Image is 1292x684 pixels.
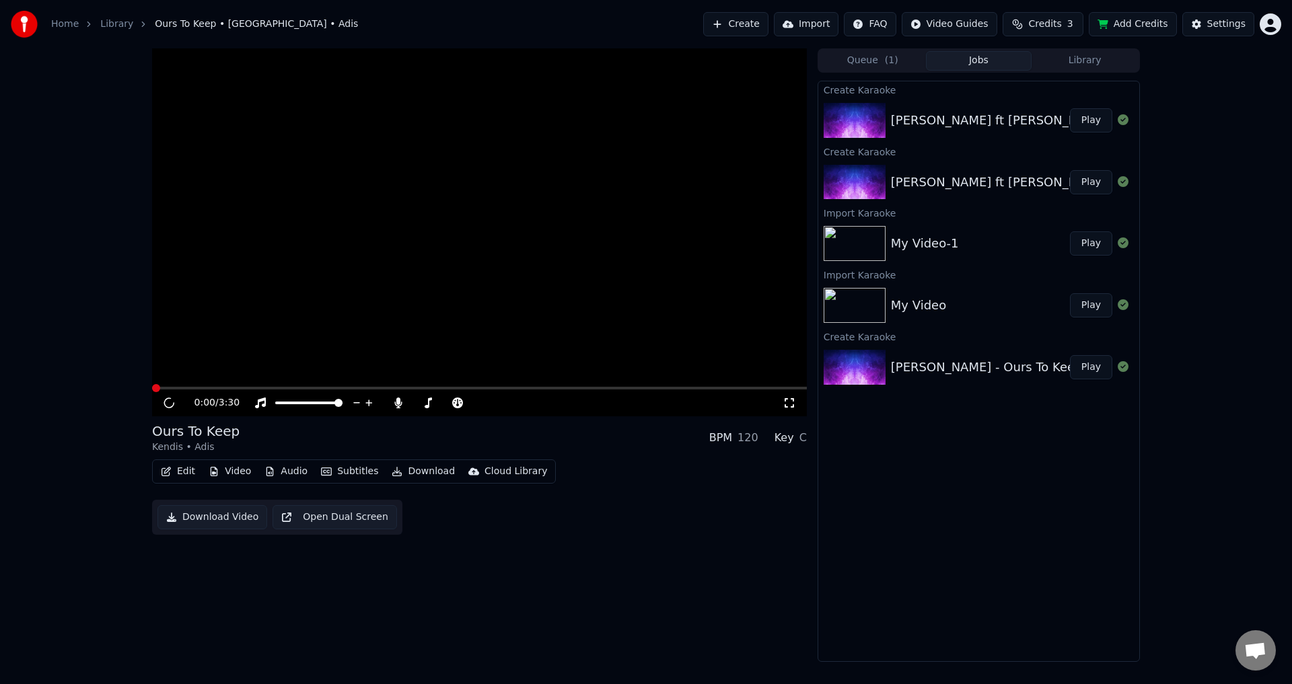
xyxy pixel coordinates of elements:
div: BPM [709,430,732,446]
span: Credits [1028,17,1061,31]
div: Ours To Keep [152,422,240,441]
button: Settings [1182,12,1254,36]
div: C [799,430,807,446]
button: Video Guides [902,12,997,36]
div: My Video [891,296,946,315]
button: Audio [259,462,313,481]
button: Open Dual Screen [273,505,397,529]
button: Play [1070,108,1112,132]
button: Download [386,462,460,481]
div: Open chat [1235,630,1276,671]
div: Create Karaoke [818,143,1139,159]
button: Queue [820,51,926,71]
div: Import Karaoke [818,204,1139,221]
div: [PERSON_NAME] ft [PERSON_NAME] - Ours To Keep [891,111,1200,130]
div: Cloud Library [485,465,547,478]
span: Ours To Keep • [GEOGRAPHIC_DATA] • Adis [155,17,358,31]
button: Edit [155,462,201,481]
div: / [194,396,227,410]
div: Kendis • Adis [152,441,240,454]
button: Download Video [157,505,267,529]
span: 0:00 [194,396,215,410]
div: My Video-1 [891,234,959,253]
span: ( 1 ) [885,54,898,67]
button: Add Credits [1089,12,1177,36]
button: Play [1070,355,1112,379]
button: FAQ [844,12,896,36]
button: Video [203,462,256,481]
div: Key [775,430,794,446]
button: Import [774,12,838,36]
button: Library [1032,51,1138,71]
span: 3:30 [219,396,240,410]
button: Play [1070,170,1112,194]
div: Create Karaoke [818,81,1139,98]
nav: breadcrumb [51,17,358,31]
div: [PERSON_NAME] ft [PERSON_NAME] - Ours To Keep [891,173,1200,192]
button: Play [1070,293,1112,317]
button: Credits3 [1003,12,1083,36]
span: 3 [1067,17,1073,31]
div: [PERSON_NAME] - Ours To Keep [891,358,1083,377]
a: Library [100,17,133,31]
a: Home [51,17,79,31]
div: 120 [738,430,758,446]
button: Jobs [926,51,1032,71]
button: Subtitles [316,462,384,481]
button: Create [703,12,768,36]
div: Settings [1207,17,1246,31]
img: youka [11,11,38,38]
button: Play [1070,231,1112,256]
div: Import Karaoke [818,266,1139,282]
div: Create Karaoke [818,328,1139,344]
